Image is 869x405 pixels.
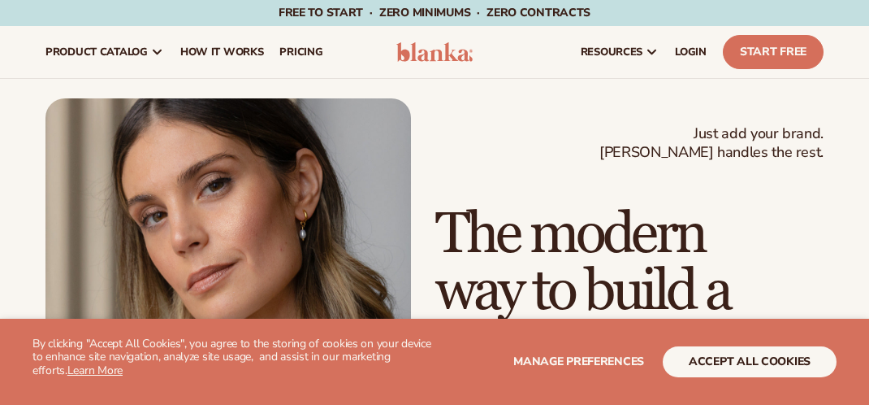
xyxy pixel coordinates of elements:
[513,354,644,369] span: Manage preferences
[667,26,715,78] a: LOGIN
[396,42,472,62] img: logo
[723,35,824,69] a: Start Free
[435,207,824,377] h1: The modern way to build a brand
[663,346,837,377] button: accept all cookies
[172,26,272,78] a: How It Works
[180,46,264,59] span: How It Works
[279,46,322,59] span: pricing
[37,26,172,78] a: product catalog
[32,337,434,378] p: By clicking "Accept All Cookies", you agree to the storing of cookies on your device to enhance s...
[435,314,579,383] span: beauty
[271,26,331,78] a: pricing
[599,124,824,163] span: Just add your brand. [PERSON_NAME] handles the rest.
[67,363,123,378] a: Learn More
[573,26,667,78] a: resources
[581,46,642,59] span: resources
[279,5,590,20] span: Free to start · ZERO minimums · ZERO contracts
[513,346,644,377] button: Manage preferences
[675,46,707,59] span: LOGIN
[45,46,148,59] span: product catalog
